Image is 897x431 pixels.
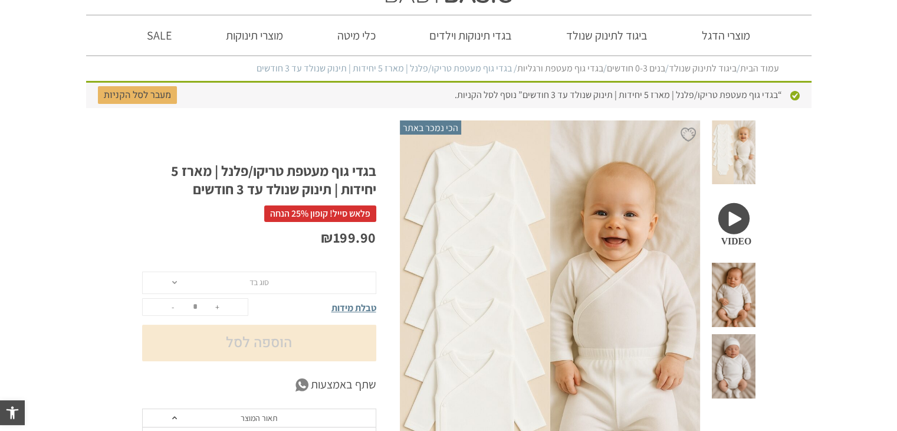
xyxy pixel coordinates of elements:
[142,376,376,394] a: שתף באמצעות
[321,228,376,247] bdi: 199.90
[143,409,376,427] a: תאור המוצר
[669,62,737,74] a: ביגוד לתינוק שנולד
[183,299,207,315] input: כמות המוצר
[142,325,376,361] button: הוספה לסל
[209,299,226,315] button: +
[249,277,269,288] span: סוג בד
[320,15,393,55] a: כלי מיטה
[517,62,603,74] a: בגדי גוף מעטפת ורגליות
[164,299,182,315] button: -
[400,120,461,135] span: הכי נמכר באתר
[142,162,376,198] h1: בגדי גוף מעטפת טריקו/פלנל | מארז 5 יחידות | תינוק שנולד עד 3 חודשים
[264,205,376,222] span: פלאש סייל! קופון 25% הנחה
[119,62,779,75] nav: Breadcrumb
[311,376,376,394] span: שתף באמצעות
[740,62,779,74] a: עמוד הבית
[607,62,665,74] a: בנים 0-3 חודשים
[208,15,301,55] a: מוצרי תינוקות
[412,15,530,55] a: בגדי תינוקות וילדים
[548,15,665,55] a: ביגוד לתינוק שנולד
[129,15,189,55] a: SALE
[684,15,768,55] a: מוצרי הדגל
[98,86,177,104] a: מעבר לסל הקניות
[331,302,376,314] span: טבלת מידות
[86,81,811,107] div: “בגדי גוף מעטפת טריקו/פלנל | מארז 5 יחידות | תינוק שנולד עד 3 חודשים” נוסף לסל הקניות.
[321,228,333,247] span: ₪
